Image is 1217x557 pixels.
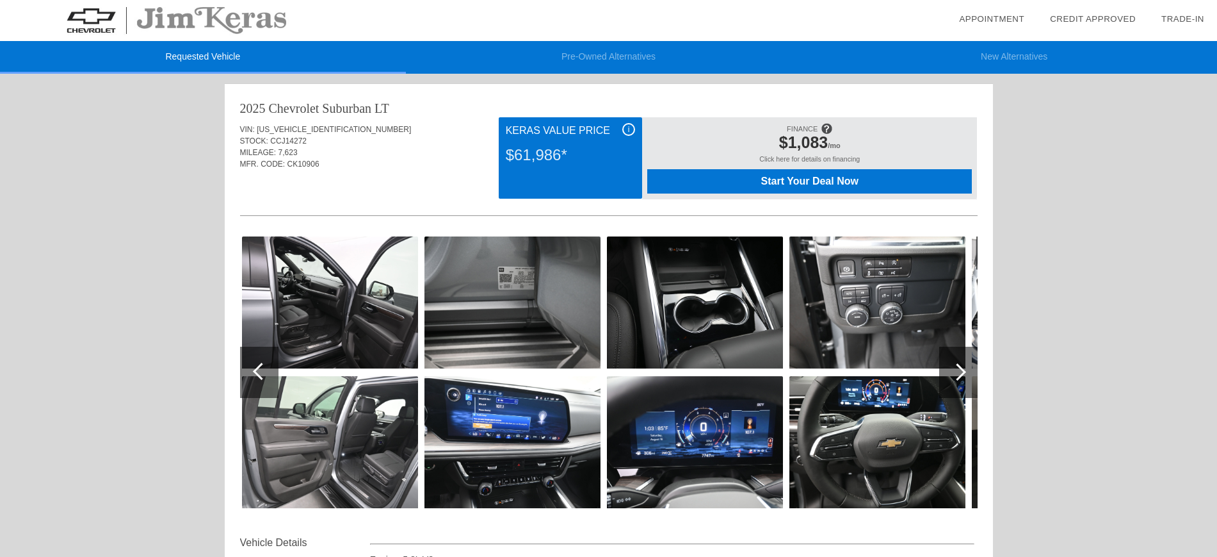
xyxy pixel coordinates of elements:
div: $61,986* [506,138,635,172]
span: FINANCE [787,125,818,133]
div: Vehicle Details [240,535,370,551]
span: 7,623 [278,148,298,157]
img: 18.jpg [972,237,1148,369]
img: 19.jpg [972,376,1148,508]
div: Keras Value Price [506,123,635,138]
img: 10.jpg [242,237,418,369]
span: CCJ14272 [270,137,307,145]
img: 15.jpg [607,376,783,508]
span: $1,083 [779,133,828,151]
img: 11.jpg [242,376,418,508]
img: 14.jpg [607,237,783,369]
a: Appointment [959,14,1024,24]
a: Credit Approved [1050,14,1136,24]
a: Trade-In [1161,14,1204,24]
img: 12.jpg [424,237,600,369]
span: [US_VEHICLE_IDENTIFICATION_NUMBER] [257,125,411,134]
span: i [628,125,630,134]
img: 17.jpg [789,376,965,508]
span: Start Your Deal Now [663,176,956,187]
div: 2025 Chevrolet Suburban [240,99,372,117]
div: Click here for details on financing [647,155,972,169]
span: STOCK: [240,137,268,145]
li: New Alternatives [811,41,1217,74]
img: 16.jpg [789,237,965,369]
div: LT [375,99,389,117]
span: MFR. CODE: [240,160,286,169]
li: Pre-Owned Alternatives [406,41,812,74]
span: VIN: [240,125,255,134]
span: CK10906 [287,160,319,169]
span: MILEAGE: [240,148,277,157]
div: Quoted on [DATE] 9:24:45 PM [240,178,978,198]
div: /mo [654,133,965,155]
img: 13.jpg [424,376,600,508]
